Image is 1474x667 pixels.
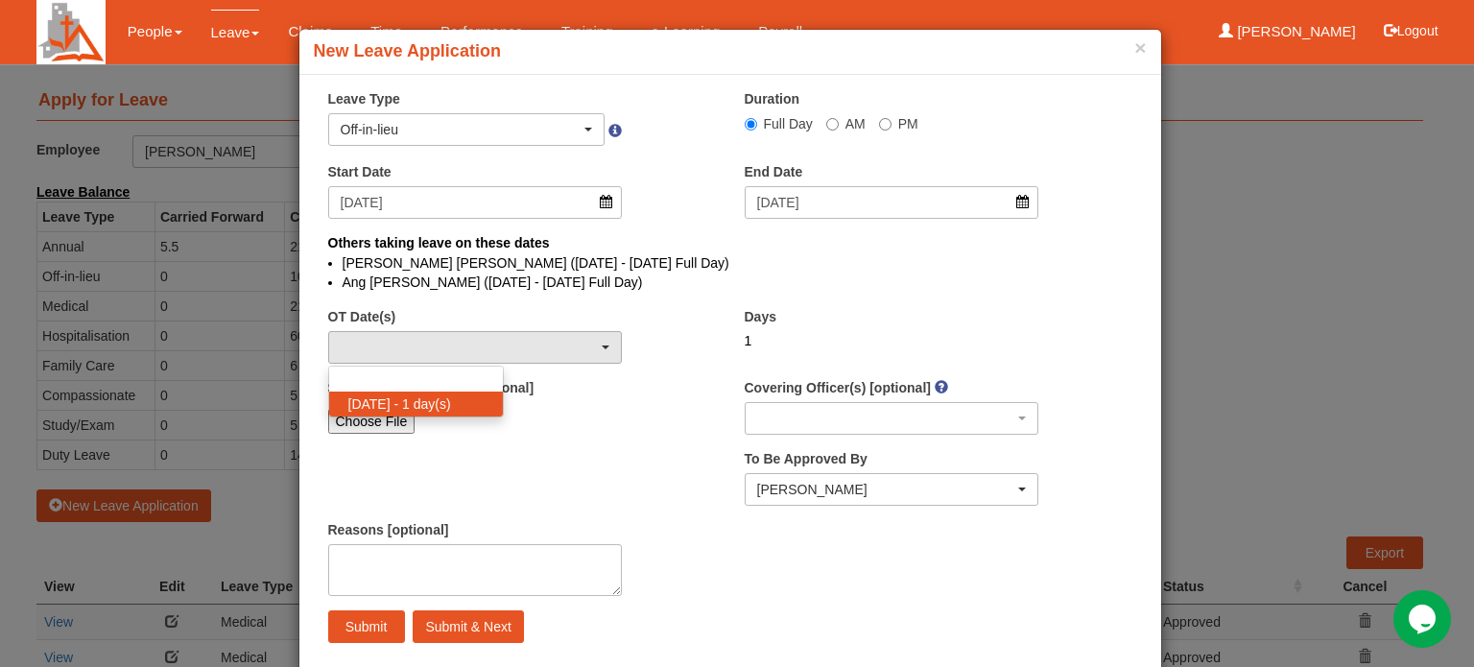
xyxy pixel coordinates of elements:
div: [PERSON_NAME] [757,480,1015,499]
button: × [1134,37,1146,58]
b: Others taking leave on these dates [328,235,550,250]
li: Ang [PERSON_NAME] ([DATE] - [DATE] Full Day) [343,273,1118,292]
input: d/m/yyyy [745,186,1039,219]
label: Leave Type [328,89,400,108]
b: New Leave Application [314,41,501,60]
label: Duration [745,89,800,108]
span: AM [845,116,866,131]
iframe: chat widget [1393,590,1455,648]
span: [DATE] - 1 day(s) [348,394,451,414]
input: d/m/yyyy [328,186,623,219]
span: PM [898,116,918,131]
label: Covering Officer(s) [optional] [745,378,931,397]
div: 1 [745,331,1039,350]
button: Benjamin Lee Gin Huat [745,473,1039,506]
button: Off-in-lieu [328,113,606,146]
input: Choose File [328,409,416,434]
label: End Date [745,162,803,181]
label: Reasons [optional] [328,520,449,539]
label: Days [745,307,776,326]
li: [PERSON_NAME] [PERSON_NAME] ([DATE] - [DATE] Full Day) [343,253,1118,273]
label: To Be Approved By [745,449,868,468]
label: Start Date [328,162,392,181]
span: Full Day [764,116,813,131]
input: Submit [328,610,405,643]
label: OT Date(s) [328,307,396,326]
input: Submit & Next [413,610,523,643]
div: Off-in-lieu [341,120,582,139]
